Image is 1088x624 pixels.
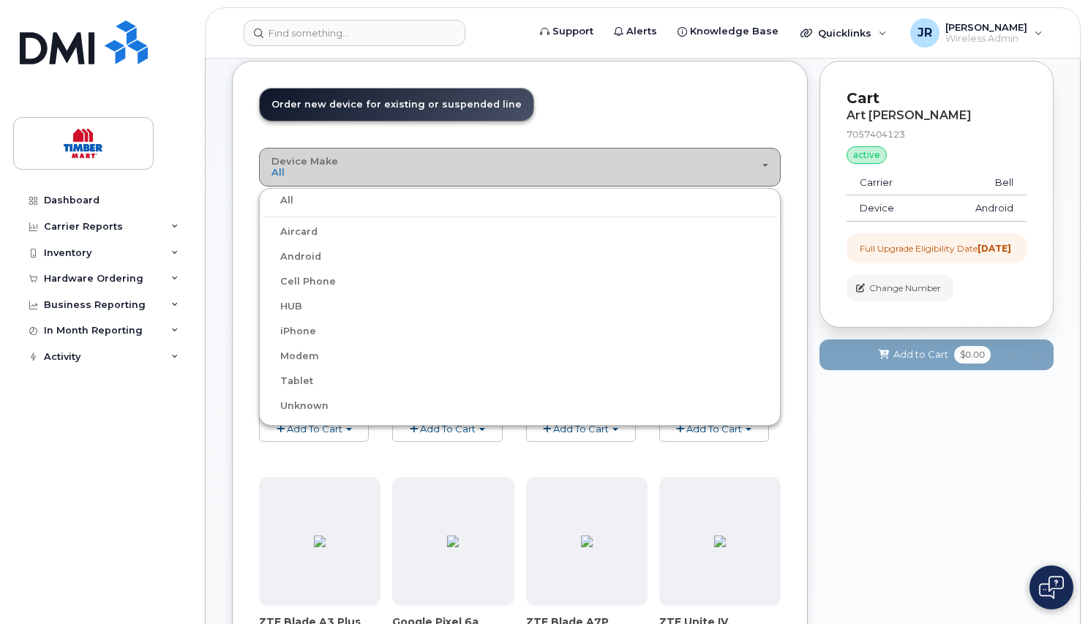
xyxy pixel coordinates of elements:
[263,397,329,415] label: Unknown
[714,535,726,547] img: 4C83C89D-BBE3-429F-BE42-7EB4BE988128.png
[271,155,338,167] span: Device Make
[934,195,1027,222] td: Android
[847,128,1027,140] div: 7057404123
[945,21,1027,33] span: [PERSON_NAME]
[847,275,953,301] button: Change Number
[790,18,897,48] div: Quicklinks
[659,416,769,441] button: Add To Cart
[530,17,604,46] a: Support
[945,33,1027,45] span: Wireless Admin
[392,416,502,441] button: Add To Cart
[954,346,991,364] span: $0.00
[869,282,941,295] span: Change Number
[263,372,313,390] label: Tablet
[263,223,318,241] label: Aircard
[263,347,319,365] label: Modem
[420,423,476,435] span: Add To Cart
[263,248,321,266] label: Android
[263,192,293,209] label: All
[263,273,336,290] label: Cell Phone
[581,535,593,547] img: 6709D0A1-B3B9-4967-B84F-AEC01C1082D5.png
[259,148,781,186] button: Device Make All
[978,243,1011,254] strong: [DATE]
[847,146,887,164] div: active
[447,535,459,547] img: 6AC97E88-CDBA-4165-83DF-1DBCAEE2B445.png
[552,24,593,39] span: Support
[259,416,369,441] button: Add To Cart
[263,298,302,315] label: HUB
[847,109,1027,122] div: Art [PERSON_NAME]
[819,339,1054,369] button: Add to Cart $0.00
[553,423,609,435] span: Add To Cart
[900,18,1053,48] div: Jonathan Ridley
[314,535,326,547] img: 4FDE8074-040E-471B-9ECB-1A3B518BE577.png
[893,347,948,361] span: Add to Cart
[526,416,636,441] button: Add To Cart
[271,166,285,178] span: All
[244,20,465,46] input: Find something...
[271,99,522,110] span: Order new device for existing or suspended line
[667,17,789,46] a: Knowledge Base
[934,170,1027,196] td: Bell
[287,423,342,435] span: Add To Cart
[686,423,742,435] span: Add To Cart
[604,17,667,46] a: Alerts
[818,27,871,39] span: Quicklinks
[847,88,1027,109] p: Cart
[626,24,657,39] span: Alerts
[860,242,1011,255] div: Full Upgrade Eligibility Date
[690,24,779,39] span: Knowledge Base
[263,323,316,340] label: iPhone
[847,170,934,196] td: Carrier
[1039,576,1064,599] img: Open chat
[918,24,932,42] span: JR
[847,195,934,222] td: Device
